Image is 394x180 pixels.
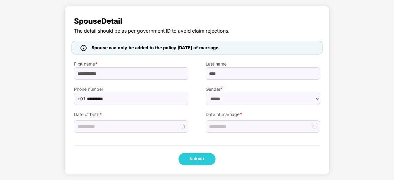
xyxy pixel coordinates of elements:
[179,153,215,165] button: Submit
[206,86,320,93] label: Gender
[206,111,320,118] label: Date of marriage
[74,15,320,27] span: Spouse Detail
[77,94,86,103] span: +91
[74,27,320,35] span: The detail should be as per government ID to avoid claim rejections.
[74,86,188,93] label: Phone number
[80,45,87,51] img: icon
[74,61,188,67] label: First name
[206,61,320,67] label: Last name
[92,44,220,51] span: Spouse can only be added to the policy [DATE] of marriage.
[74,111,188,118] label: Date of birth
